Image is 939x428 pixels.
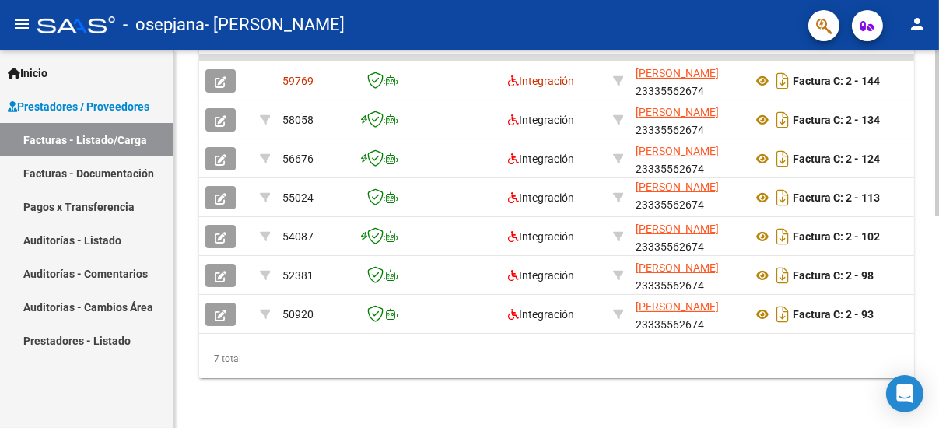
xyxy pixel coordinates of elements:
[636,65,740,97] div: 23335562674
[908,15,927,33] mat-icon: person
[199,339,914,378] div: 7 total
[636,181,740,214] div: 23335562674
[793,75,880,87] strong: Factura C: 2 - 144
[508,308,574,321] span: Integración
[773,185,793,210] i: Descargar documento
[793,308,874,321] strong: Factura C: 2 - 93
[636,223,719,235] span: [PERSON_NAME]
[793,269,874,282] strong: Factura C: 2 - 98
[773,146,793,171] i: Descargar documento
[793,191,880,204] strong: Factura C: 2 - 113
[123,8,205,42] span: - osepjana
[773,263,793,288] i: Descargar documento
[886,375,923,412] div: Open Intercom Messenger
[508,191,574,204] span: Integración
[205,8,345,42] span: - [PERSON_NAME]
[8,65,47,82] span: Inicio
[636,261,719,274] span: [PERSON_NAME]
[773,302,793,327] i: Descargar documento
[508,75,574,87] span: Integración
[636,298,740,331] div: 23335562674
[282,114,314,126] span: 58058
[282,75,314,87] span: 59769
[773,224,793,249] i: Descargar documento
[282,269,314,282] span: 52381
[636,220,740,253] div: 23335562674
[636,300,719,313] span: [PERSON_NAME]
[8,98,149,115] span: Prestadores / Proveedores
[636,106,719,118] span: [PERSON_NAME]
[793,114,880,126] strong: Factura C: 2 - 134
[282,153,314,165] span: 56676
[508,153,574,165] span: Integración
[773,107,793,132] i: Descargar documento
[508,230,574,243] span: Integración
[793,153,880,165] strong: Factura C: 2 - 124
[636,67,719,79] span: [PERSON_NAME]
[636,103,740,136] div: 23335562674
[282,308,314,321] span: 50920
[636,145,719,157] span: [PERSON_NAME]
[793,230,880,243] strong: Factura C: 2 - 102
[636,259,740,292] div: 23335562674
[12,15,31,33] mat-icon: menu
[508,114,574,126] span: Integración
[773,68,793,93] i: Descargar documento
[636,142,740,175] div: 23335562674
[508,269,574,282] span: Integración
[636,181,719,193] span: [PERSON_NAME]
[282,191,314,204] span: 55024
[282,230,314,243] span: 54087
